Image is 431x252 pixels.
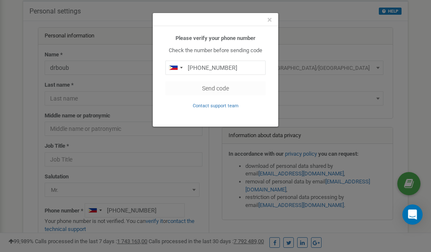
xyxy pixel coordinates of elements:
[166,61,185,74] div: Telephone country code
[193,103,239,109] small: Contact support team
[176,35,255,41] b: Please verify your phone number
[402,204,423,225] div: Open Intercom Messenger
[165,47,266,55] p: Check the number before sending code
[193,102,239,109] a: Contact support team
[165,61,266,75] input: 0905 123 4567
[267,16,272,24] button: Close
[165,81,266,95] button: Send code
[267,15,272,25] span: ×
